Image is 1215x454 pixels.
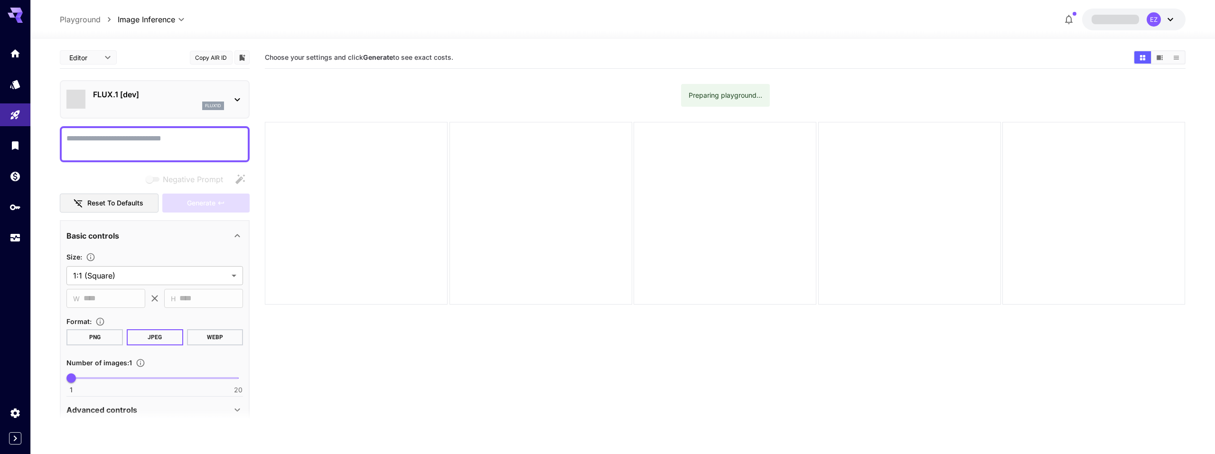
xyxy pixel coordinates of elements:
p: flux1d [205,102,221,109]
div: Show media in grid viewShow media in video viewShow media in list view [1133,50,1186,65]
div: FLUX.1 [dev]flux1d [66,85,243,114]
span: 1 [70,385,73,395]
nav: breadcrumb [60,14,118,25]
div: Home [9,47,21,59]
button: Specify how many images to generate in a single request. Each image generation will be charged se... [132,358,149,368]
div: Settings [9,407,21,419]
button: Copy AIR ID [190,51,233,65]
button: EZ [1082,9,1186,30]
span: Negative prompts are not compatible with the selected model. [144,173,231,185]
span: Format : [66,317,92,325]
span: Choose your settings and click to see exact costs. [265,53,453,61]
div: EZ [1147,12,1161,27]
a: Playground [60,14,101,25]
button: Show media in video view [1151,51,1168,64]
div: Advanced controls [66,398,243,421]
div: Basic controls [66,224,243,247]
div: Wallet [9,170,21,182]
span: Number of images : 1 [66,359,132,367]
button: Show media in list view [1168,51,1185,64]
span: Image Inference [118,14,175,25]
span: 20 [234,385,243,395]
span: H [171,293,176,304]
p: FLUX.1 [dev] [93,89,224,100]
button: JPEG [127,329,183,345]
div: Library [9,139,21,151]
div: Usage [9,232,21,244]
button: Expand sidebar [9,432,21,445]
div: API Keys [9,201,21,213]
span: Negative Prompt [163,174,223,185]
span: Editor [69,53,99,63]
button: Choose the file format for the output image. [92,317,109,326]
span: Size : [66,253,82,261]
div: Playground [9,109,21,121]
button: WEBP [187,329,243,345]
span: W [73,293,80,304]
p: Advanced controls [66,404,137,416]
button: PNG [66,329,123,345]
b: Generate [363,53,393,61]
button: Show media in grid view [1134,51,1151,64]
div: Preparing playground... [689,87,762,104]
button: Add to library [238,52,246,63]
button: Adjust the dimensions of the generated image by specifying its width and height in pixels, or sel... [82,252,99,262]
div: Models [9,78,21,90]
button: Reset to defaults [60,194,159,213]
span: 1:1 (Square) [73,270,228,281]
p: Basic controls [66,230,119,241]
